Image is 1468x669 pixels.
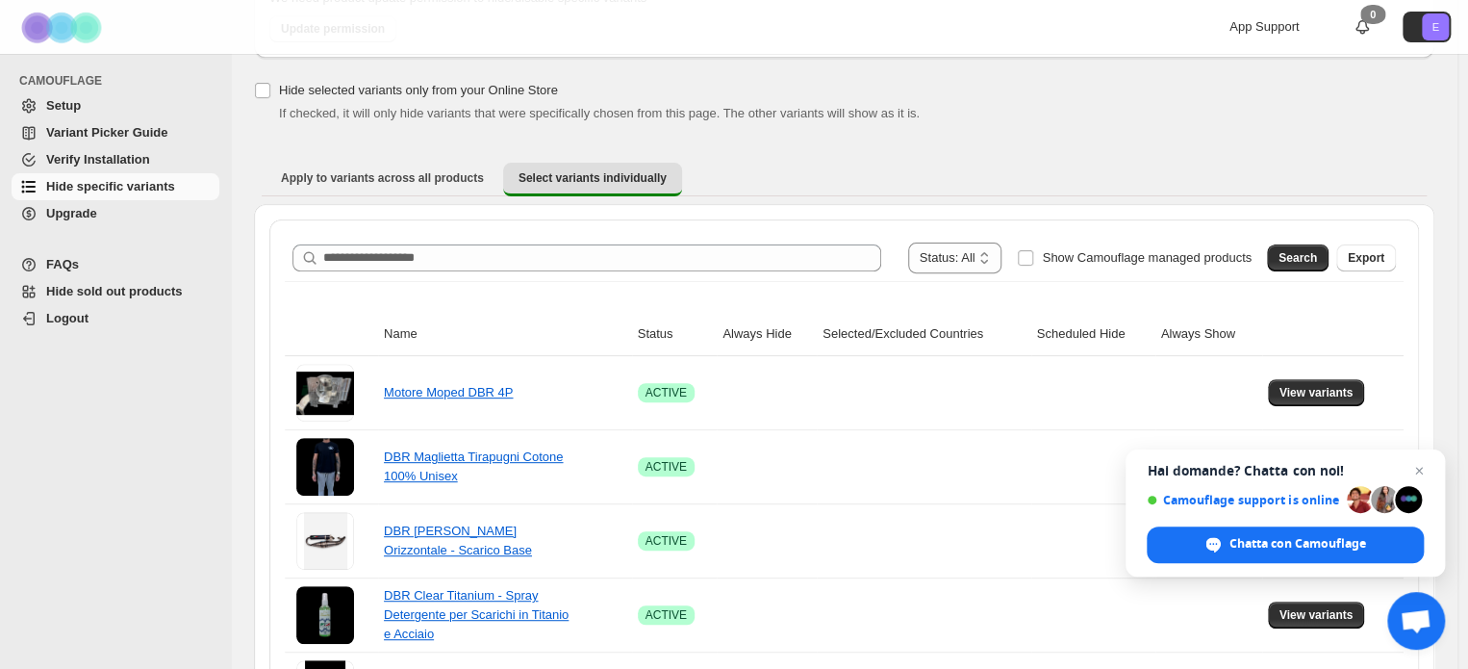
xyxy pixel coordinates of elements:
[46,179,175,193] span: Hide specific variants
[817,313,1030,356] th: Selected/Excluded Countries
[1278,250,1317,266] span: Search
[12,146,219,173] a: Verify Installation
[1147,463,1424,478] span: Hai domande? Chatta con noi!
[519,170,667,186] span: Select variants individually
[1229,535,1366,553] span: Chatta con Camouflage
[266,163,499,193] button: Apply to variants across all products
[46,311,89,325] span: Logout
[12,305,219,332] a: Logout
[19,73,221,89] span: CAMOUFLAGE
[12,119,219,146] a: Variant Picker Guide
[1268,602,1365,629] button: View variants
[46,152,150,167] span: Verify Installation
[384,385,513,399] a: Motore Moped DBR 4P
[12,278,219,305] a: Hide sold out products
[378,313,632,356] th: Name
[46,125,167,140] span: Variant Picker Guide
[281,170,484,186] span: Apply to variants across all products
[1147,493,1340,507] span: Camouflage support is online
[1279,607,1354,623] span: View variants
[1336,244,1396,271] button: Export
[1348,250,1384,266] span: Export
[645,459,687,475] span: ACTIVE
[645,607,687,623] span: ACTIVE
[632,313,718,356] th: Status
[645,533,687,549] span: ACTIVE
[384,588,569,641] a: DBR Clear Titanium - Spray Detergente per Scarichi in Titanio e Acciaio
[1268,379,1365,406] button: View variants
[1387,592,1445,650] a: Aprire la chat
[46,257,79,271] span: FAQs
[384,524,532,557] a: DBR [PERSON_NAME] Orizzontale - Scarico Base
[12,173,219,200] a: Hide specific variants
[296,586,354,644] img: DBR Clear Titanium - Spray Detergente per Scarichi in Titanio e Acciaio
[384,450,563,483] a: DBR Maglietta Tirapugni Cotone 100% Unisex
[1229,19,1299,34] span: App Support
[503,163,682,196] button: Select variants individually
[1360,5,1385,24] div: 0
[296,438,354,496] img: DBR Maglietta Tirapugni Cotone 100% Unisex
[12,251,219,278] a: FAQs
[1353,17,1372,37] a: 0
[1267,244,1329,271] button: Search
[1031,313,1155,356] th: Scheduled Hide
[1431,21,1438,33] text: E
[15,1,112,54] img: Camouflage
[645,385,687,400] span: ACTIVE
[46,284,183,298] span: Hide sold out products
[1042,250,1252,265] span: Show Camouflage managed products
[1422,13,1449,40] span: Avatar with initials E
[12,200,219,227] a: Upgrade
[46,98,81,113] span: Setup
[12,92,219,119] a: Setup
[279,83,558,97] span: Hide selected variants only from your Online Store
[1403,12,1451,42] button: Avatar with initials E
[1155,313,1262,356] th: Always Show
[1147,527,1424,563] span: Chatta con Camouflage
[1279,385,1354,400] span: View variants
[46,206,97,220] span: Upgrade
[279,106,920,120] span: If checked, it will only hide variants that were specifically chosen from this page. The other va...
[717,313,817,356] th: Always Hide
